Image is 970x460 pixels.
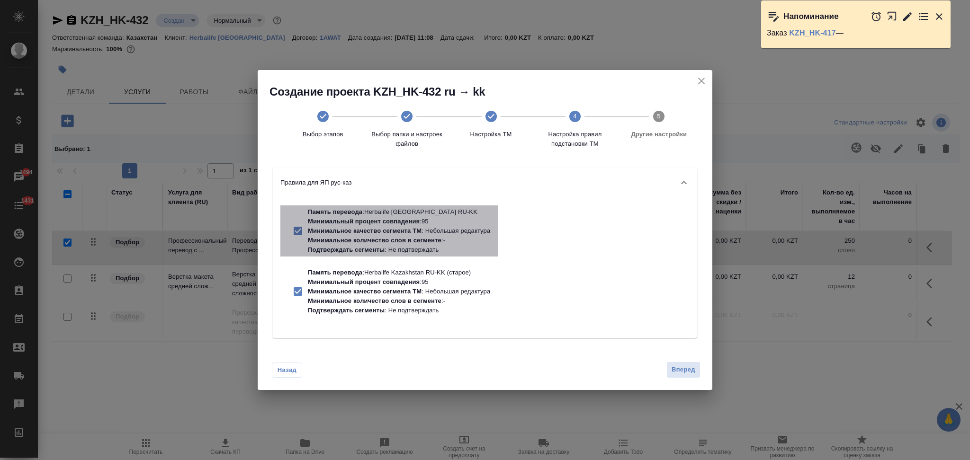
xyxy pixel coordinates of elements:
[573,113,576,120] text: 4
[269,84,712,99] h2: Создание проекта KZH_HK-432 ru → kk
[308,296,490,306] p: : -
[308,288,422,295] p: Минимальное качество сегмента ТМ
[308,278,420,285] p: Минимальный процент совпадения
[308,236,490,245] p: : -
[672,364,695,375] span: Вперед
[934,11,945,22] button: Закрыть
[308,268,490,277] p: : Herbalife Kazakhstan RU-KK (старое)
[918,11,929,22] button: Перейти в todo
[308,227,422,234] p: Минимальное качество сегмента ТМ
[308,237,441,244] p: Минимальное количество слов в сегменте
[308,208,362,215] p: Память перевода
[308,277,490,287] p: : 95
[308,226,490,236] p: : Небольшая редактура
[273,198,697,338] div: Правила для ЯП рус-каз
[767,28,945,38] p: Заказ —
[308,218,420,225] p: Минимальный процент совпадения
[308,217,490,226] p: : 95
[308,207,490,217] p: : Herbalife [GEOGRAPHIC_DATA] RU-KK
[621,130,697,139] span: Другие настройки
[280,205,498,257] div: Память перевода:Herbalife [GEOGRAPHIC_DATA] RU-KKМинимальный процент совпадения:95Минимальное кач...
[308,287,490,296] p: : Небольшая редактура
[273,168,697,198] div: Правила для ЯП рус-каз
[887,6,898,27] button: Открыть в новой вкладке
[308,269,362,276] p: Память перевода
[285,130,361,139] span: Выбор этапов
[277,365,297,375] span: Назад
[871,11,882,22] button: Отложить
[308,307,385,314] p: Подтверждать сегменты
[789,29,835,37] a: KZH_HK-417
[783,12,839,21] p: Напоминание
[308,306,490,315] p: : Не подтверждать
[453,130,529,139] span: Настройка ТМ
[280,266,498,317] div: Память перевода:Herbalife Kazakhstan RU-KK (старое)Минимальный процент совпадения:95Минимальное к...
[368,130,445,149] span: Выбор папки и настроек файлов
[280,178,352,187] p: Правила для ЯП рус-каз
[666,362,701,378] button: Вперед
[308,245,490,255] p: : Не подтверждать
[657,113,661,120] text: 5
[272,363,302,378] button: Назад
[308,297,441,304] p: Минимальное количество слов в сегменте
[537,130,613,149] span: Настройка правил подстановки TM
[694,74,709,88] button: close
[308,246,385,253] p: Подтверждать сегменты
[902,11,913,22] button: Редактировать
